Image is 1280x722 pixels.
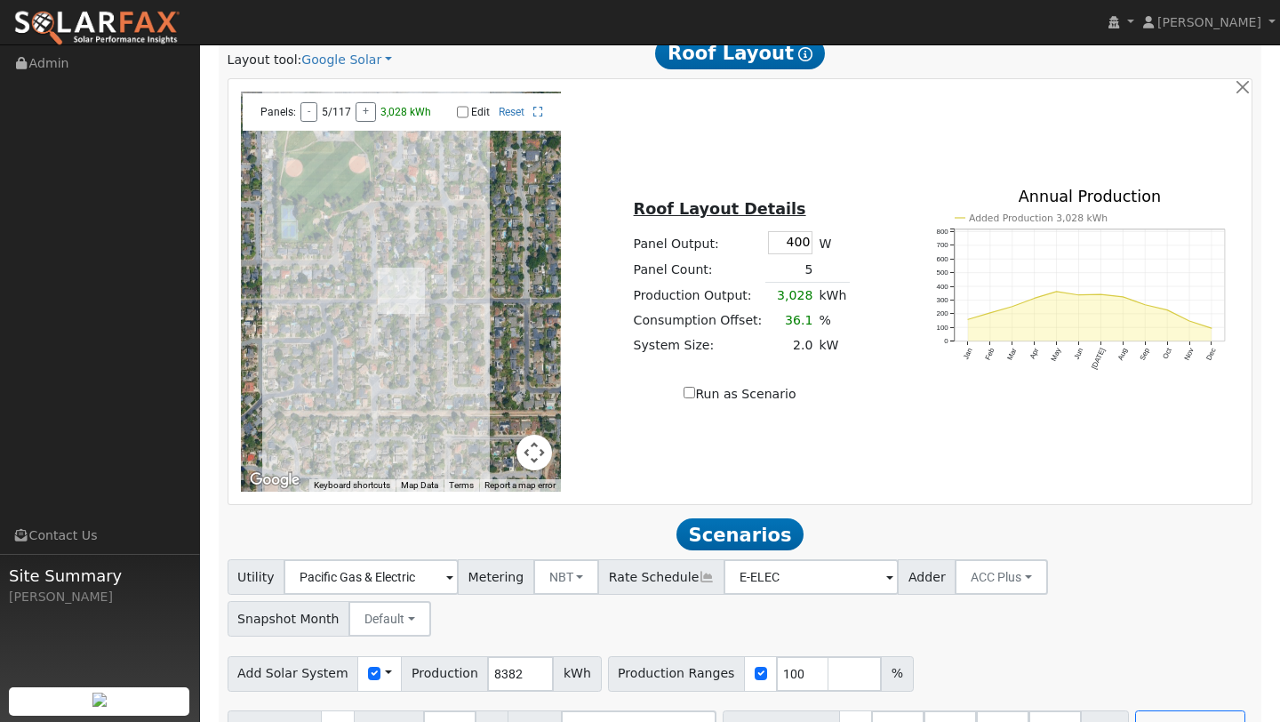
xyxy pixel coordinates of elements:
[984,347,996,362] text: Feb
[655,37,825,69] span: Roof Layout
[260,106,296,118] span: Panels:
[9,588,190,606] div: [PERSON_NAME]
[881,656,913,692] span: %
[962,347,974,361] text: Jan
[1006,347,1019,362] text: Mar
[765,308,816,333] td: 36.1
[228,601,350,637] span: Snapshot Month
[284,559,459,595] input: Select a Utility
[936,242,948,250] text: 700
[449,480,474,490] a: Terms (opens in new tab)
[630,333,765,358] td: System Size:
[630,257,765,283] td: Panel Count:
[1166,309,1169,311] circle: onclick=""
[1205,347,1218,362] text: Dec
[245,469,304,492] a: Open this area in Google Maps (opens a new window)
[898,559,956,595] span: Adder
[1144,303,1147,306] circle: onclick=""
[245,469,304,492] img: Google
[1139,347,1151,362] text: Sep
[1050,347,1063,363] text: May
[598,559,724,595] span: Rate Schedule
[228,559,285,595] span: Utility
[724,559,899,595] input: Select a Rate Schedule
[1211,327,1213,330] circle: onclick=""
[533,106,543,118] a: Full Screen
[630,229,765,257] td: Panel Output:
[944,337,948,345] text: 0
[380,106,431,118] span: 3,028 kWh
[1122,295,1124,298] circle: onclick=""
[533,559,600,595] button: NBT
[684,387,695,398] input: Run as Scenario
[458,559,534,595] span: Metering
[936,296,948,304] text: 300
[765,333,816,358] td: 2.0
[1116,347,1129,362] text: Aug
[356,102,376,122] button: +
[228,656,359,692] span: Add Solar System
[816,283,850,309] td: kWh
[936,269,948,277] text: 500
[314,479,390,492] button: Keyboard shortcuts
[348,601,431,637] button: Default
[936,324,948,332] text: 100
[300,102,317,122] button: -
[1055,290,1058,293] circle: onclick=""
[969,213,1108,224] text: Added Production 3,028 kWh
[936,283,948,291] text: 400
[936,255,948,263] text: 600
[988,312,991,315] circle: onclick=""
[301,51,392,69] a: Google Solar
[322,106,351,118] span: 5/117
[634,200,806,218] u: Roof Layout Details
[92,693,107,707] img: retrieve
[1019,188,1162,205] text: Annual Production
[608,656,745,692] span: Production Ranges
[401,656,488,692] span: Production
[955,559,1048,595] button: ACC Plus
[1100,293,1102,296] circle: onclick=""
[499,106,524,118] a: Reset
[1033,297,1036,300] circle: onclick=""
[1183,347,1196,362] text: Nov
[471,106,490,118] label: Edit
[516,435,552,470] button: Map camera controls
[630,308,765,333] td: Consumption Offset:
[1188,320,1191,323] circle: onclick=""
[936,310,948,318] text: 200
[228,52,302,67] span: Layout tool:
[816,229,850,257] td: W
[1073,347,1085,361] text: Jun
[816,308,850,333] td: %
[816,333,850,358] td: kW
[401,479,438,492] button: Map Data
[684,385,796,404] label: Run as Scenario
[1028,347,1041,360] text: Apr
[9,564,190,588] span: Site Summary
[630,283,765,309] td: Production Output:
[765,257,816,283] td: 5
[1162,347,1174,361] text: Oct
[966,318,969,321] circle: onclick=""
[676,518,804,550] span: Scenarios
[936,228,948,236] text: 800
[1011,305,1013,308] circle: onclick=""
[484,480,556,490] a: Report a map error
[13,10,180,47] img: SolarFax
[1157,15,1261,29] span: [PERSON_NAME]
[1091,347,1108,371] text: [DATE]
[1077,293,1080,296] circle: onclick=""
[553,656,601,692] span: kWh
[765,283,816,309] td: 3,028
[798,47,812,61] i: Show Help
